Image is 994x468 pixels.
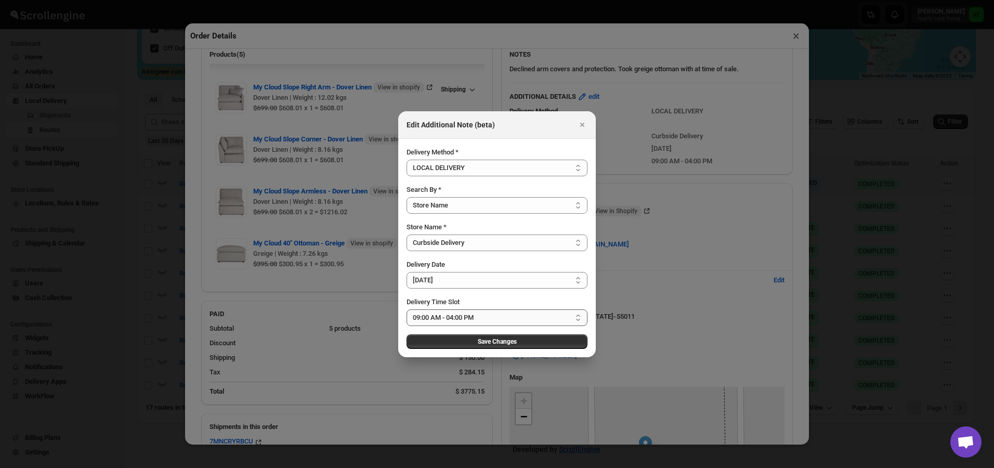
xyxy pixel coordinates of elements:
button: Close [575,118,590,132]
span: Save Changes [478,337,517,346]
span: Store Name * [407,223,447,231]
span: Delivery Time Slot [407,298,460,306]
h2: Edit Additional Note (beta) [407,120,495,130]
a: Open chat [950,426,982,458]
span: Search By * [407,186,441,193]
span: Delivery Method * [407,148,459,156]
button: Save Changes [407,334,587,349]
span: Delivery Date [407,261,445,268]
